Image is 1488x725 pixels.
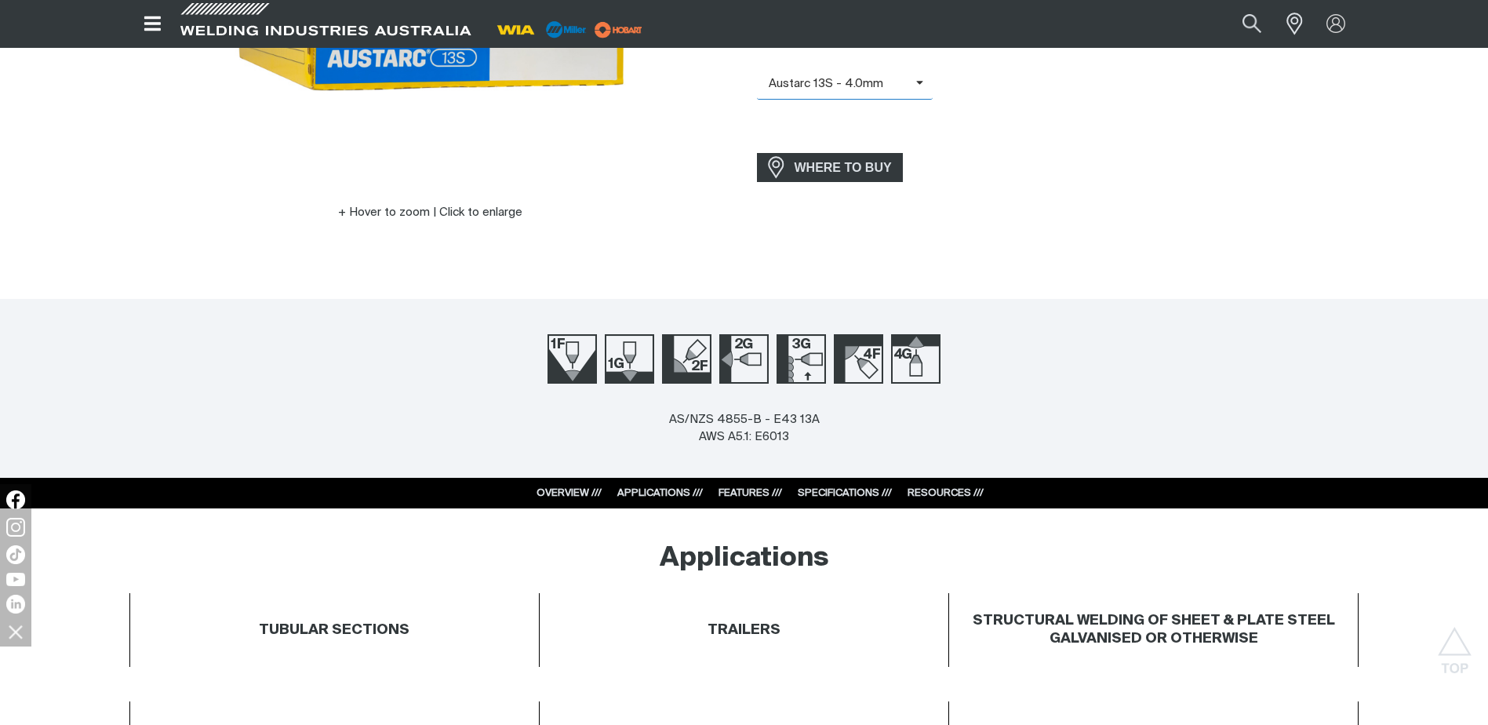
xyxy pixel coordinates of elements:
a: OVERVIEW /// [537,488,602,498]
img: Instagram [6,518,25,537]
a: FEATURES /// [719,488,782,498]
a: SPECIFICATIONS /// [798,488,892,498]
a: RESOURCES /// [908,488,984,498]
input: Product name or item number... [1205,6,1278,42]
h2: Applications [660,541,829,576]
img: Welding Position 4G [891,334,940,384]
img: miller [590,18,647,42]
span: WHERE TO BUY [784,155,902,180]
span: Austarc 13S - 4.0mm [757,75,916,93]
img: Facebook [6,490,25,509]
div: AS/NZS 4855-B - E43 13A AWS A5.1: E6013 [669,411,820,446]
img: Welding Position 2F [662,334,711,384]
img: LinkedIn [6,595,25,614]
a: miller [590,24,647,35]
button: Scroll to top [1437,627,1472,662]
h4: TUBULAR SECTIONS [259,621,409,639]
a: WHERE TO BUY [757,153,904,182]
img: hide socials [2,618,29,645]
img: Welding Position 4F [834,334,883,384]
img: TikTok [6,545,25,564]
img: Welding Position 3G Up [777,334,826,384]
img: YouTube [6,573,25,586]
button: Hover to zoom | Click to enlarge [329,203,532,222]
img: Welding Position 1F [548,334,597,384]
button: Search products [1225,6,1279,42]
img: Welding Position 1G [605,334,654,384]
h4: TRAILERS [708,621,780,639]
h4: STRUCTURAL WELDING OF SHEET & PLATE STEEL GALVANISED OR OTHERWISE [957,612,1351,648]
img: Welding Position 2G [719,334,769,384]
a: APPLICATIONS /// [617,488,703,498]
